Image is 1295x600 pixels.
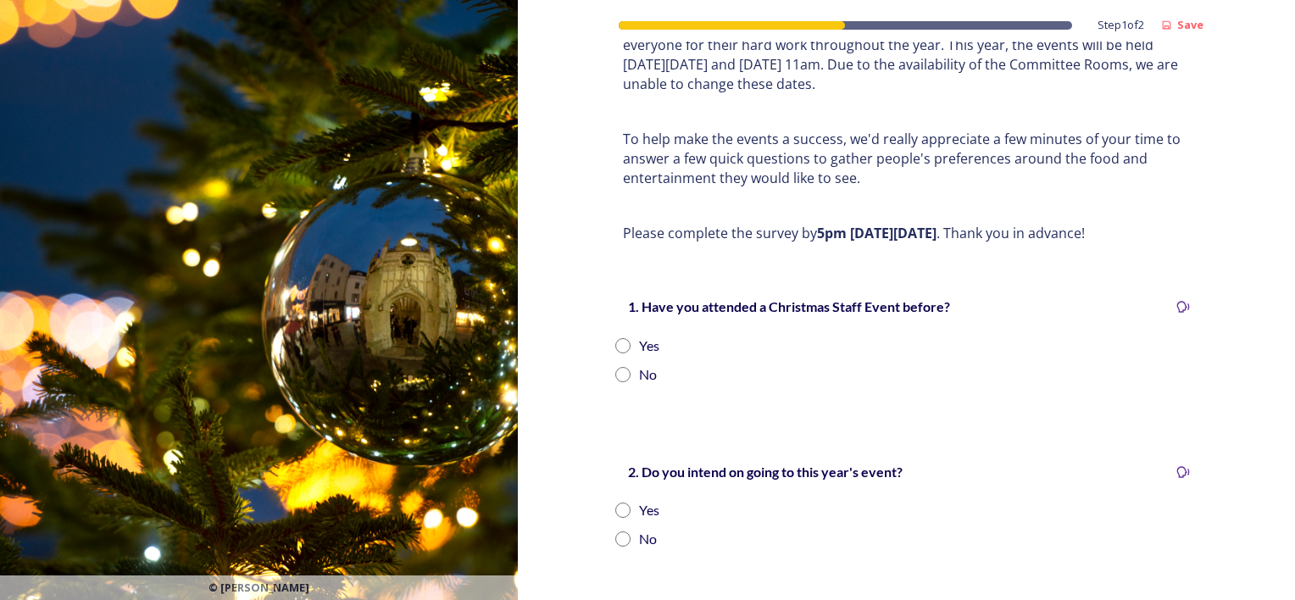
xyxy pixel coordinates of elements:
[628,298,950,314] strong: 1. Have you attended a Christmas Staff Event before?
[639,529,657,549] div: No
[639,500,659,520] div: Yes
[628,464,903,480] strong: 2. Do you intend on going to this year's event?
[817,224,937,242] strong: 5pm [DATE][DATE]
[1098,17,1144,33] span: Step 1 of 2
[639,364,657,385] div: No
[1177,17,1203,32] strong: Save
[639,336,659,356] div: Yes
[623,130,1191,187] p: To help make the events a success, we'd really appreciate a few minutes of your time to answer a ...
[208,580,309,596] span: © [PERSON_NAME]
[623,224,1191,243] p: Please complete the survey by . Thank you in advance!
